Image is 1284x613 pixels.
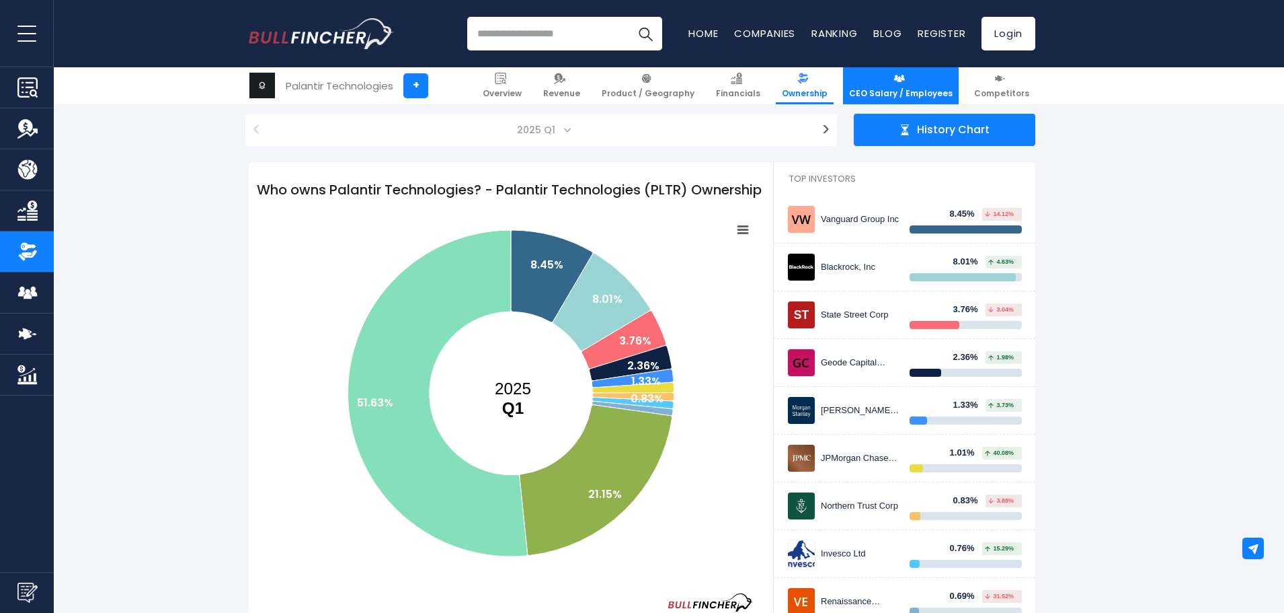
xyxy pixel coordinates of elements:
[953,352,986,363] div: 2.36%
[357,395,393,410] text: 51.63%
[245,114,268,146] button: <
[917,123,990,137] span: History Chart
[512,120,563,139] span: 2025 Q1
[950,447,983,459] div: 1.01%
[710,67,766,104] a: Financials
[968,67,1035,104] a: Competitors
[988,259,1014,265] span: 4.63%
[627,358,659,373] text: 2.36%
[286,78,393,94] div: Palantir Technologies
[483,88,522,99] span: Overview
[502,399,524,417] tspan: Q1
[537,67,586,104] a: Revenue
[403,73,428,98] a: +
[988,307,1014,313] span: 3.04%
[249,172,773,208] h1: Who owns Palantir Technologies? - Palantir Technologies (PLTR) Ownership
[592,291,623,307] text: 8.01%
[843,67,959,104] a: CEO Salary / Employees
[716,88,760,99] span: Financials
[821,405,899,417] div: [PERSON_NAME] [PERSON_NAME]
[734,26,795,40] a: Companies
[918,26,965,40] a: Register
[974,88,1029,99] span: Competitors
[988,402,1014,408] span: 3.73%
[953,495,986,507] div: 0.83%
[602,88,694,99] span: Product / Geography
[588,486,622,502] text: 21.15%
[811,26,857,40] a: Ranking
[596,67,700,104] a: Product / Geography
[849,88,953,99] span: CEO Salary / Employees
[988,498,1014,504] span: 3.88%
[950,543,983,554] div: 0.76%
[985,450,1014,456] span: 40.08%
[821,310,899,321] div: State Street Corp
[953,256,986,268] div: 8.01%
[495,380,531,417] text: 2025
[774,162,1035,196] h2: Top Investors
[776,67,834,104] a: Ownership
[985,593,1014,600] span: 31.52%
[543,88,580,99] span: Revenue
[821,214,899,225] div: Vanguard Group Inc
[274,114,808,146] span: 2025 Q1
[249,73,275,98] img: PLTR logo
[782,88,828,99] span: Ownership
[631,373,661,389] text: 1.33%
[985,211,1014,217] span: 14.12%
[249,18,394,49] img: Bullfincher logo
[821,262,899,273] div: Blackrock, Inc
[985,546,1014,552] span: 15.29%
[631,391,664,406] text: 0.83%
[619,333,651,349] text: 3.76%
[821,501,899,512] div: Northern Trust Corp
[688,26,718,40] a: Home
[821,453,899,464] div: JPMorgan Chase & CO
[953,400,986,411] div: 1.33%
[873,26,901,40] a: Blog
[981,17,1035,50] a: Login
[17,242,38,262] img: Ownership
[249,18,393,49] a: Go to homepage
[950,591,983,602] div: 0.69%
[530,257,563,273] text: 8.45%
[950,209,983,220] div: 8.45%
[988,355,1014,361] span: 1.98%
[821,357,899,369] div: Geode Capital Management, LLC
[629,17,662,50] button: Search
[815,114,837,146] button: >
[899,124,910,135] img: history chart
[821,548,899,560] div: Invesco Ltd
[953,304,986,316] div: 3.76%
[477,67,528,104] a: Overview
[821,596,899,608] div: Renaissance Technologies LLC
